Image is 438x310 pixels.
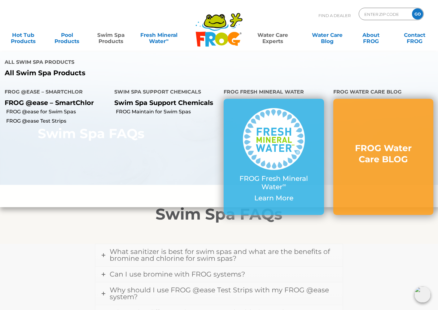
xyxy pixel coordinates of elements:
[28,205,410,224] h2: Swim Spa FAQs
[114,86,215,99] h4: Swim Spa Support Chemicals
[95,267,343,282] a: Can I use bromine with FROG systems?
[354,29,388,41] a: AboutFROG
[110,270,245,278] span: Can I use bromine with FROG systems?
[5,86,105,99] h4: FROG @ease – SmartChlor
[333,86,434,99] h4: FROG Water Care BLOG
[94,29,128,41] a: Swim SpaProducts
[236,175,312,191] p: FROG Fresh Mineral Water
[50,29,84,41] a: PoolProducts
[138,29,180,41] a: Fresh MineralWater∞
[5,57,214,69] h4: All Swim Spa Products
[95,244,343,266] a: What sanitizer is best for swim spas and what are the benefits of bromine and chlorine for swim s...
[236,108,312,205] a: FROG Fresh Mineral Water∞ Learn More
[364,10,405,19] input: Zip Code Form
[110,247,330,263] span: What sanitizer is best for swim spas and what are the benefits of bromine and chlorine for swim s...
[318,8,351,23] p: Find A Dealer
[412,8,423,20] input: GO
[224,86,324,99] h4: FROG Fresh Mineral Water
[114,99,215,107] p: Swim Spa Support Chemicals
[245,29,300,41] a: Water CareExperts
[95,282,343,305] a: Why should I use FROG @ease Test Strips with my FROG @ease system?
[110,286,329,301] span: Why should I use FROG @ease Test Strips with my FROG @ease system?
[310,29,344,41] a: Water CareBlog
[116,108,219,115] a: FROG Maintain for Swim Spas
[414,286,431,303] img: openIcon
[236,194,312,202] p: Learn More
[166,37,169,42] sup: ∞
[346,142,421,165] h3: FROG Water Care BLOG
[398,29,432,41] a: ContactFROG
[283,182,286,188] sup: ∞
[6,108,110,115] a: FROG @ease for Swim Spas
[346,142,421,171] a: FROG Water Care BLOG
[6,29,40,41] a: Hot TubProducts
[5,99,105,107] p: FROG @ease – SmartChlor
[6,118,110,124] a: FROG @ease Test Strips
[5,69,214,77] a: All Swim Spa Products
